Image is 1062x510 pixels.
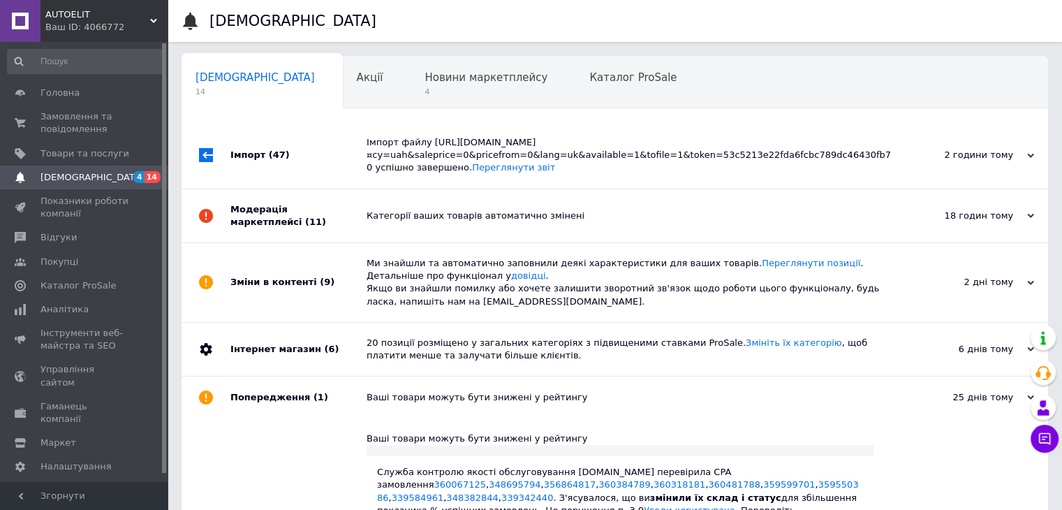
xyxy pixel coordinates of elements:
[589,71,677,84] span: Каталог ProSale
[708,479,760,490] a: 360481788
[230,377,367,418] div: Попередження
[1031,425,1059,453] button: Чат з покупцем
[45,21,168,34] div: Ваш ID: 4066772
[40,256,78,268] span: Покупці
[434,479,485,490] a: 360067125
[133,171,145,183] span: 4
[269,150,290,160] span: (47)
[305,217,326,227] span: (11)
[367,432,873,445] div: Ваші товари можуть бути знижені у рейтингу
[40,460,112,473] span: Налаштування
[894,391,1034,404] div: 25 днів тому
[196,87,315,97] span: 14
[40,87,80,99] span: Головна
[230,122,367,189] div: Імпорт
[40,110,129,136] span: Замовлення та повідомлення
[746,337,842,348] a: Змініть їх категорію
[392,493,443,503] a: 339584961
[40,327,129,352] span: Інструменти веб-майстра та SEO
[230,243,367,322] div: Зміни в контенті
[377,479,859,502] a: 359550386
[763,479,815,490] a: 359599701
[472,162,555,173] a: Переглянути звіт
[650,493,781,503] b: змінили їх склад і статус
[145,171,161,183] span: 14
[501,493,553,503] a: 339342440
[511,270,546,281] a: довідці
[894,343,1034,356] div: 6 днів тому
[324,344,339,354] span: (6)
[40,400,129,425] span: Гаманець компанії
[45,8,150,21] span: AUTOELIT
[40,363,129,388] span: Управління сайтом
[367,337,894,362] div: 20 позиції розміщено у загальних категоріях з підвищеними ставками ProSale. , щоб платити менше т...
[489,479,540,490] a: 348695794
[425,71,547,84] span: Новини маркетплейсу
[40,195,129,220] span: Показники роботи компанії
[40,303,89,316] span: Аналітика
[425,87,547,97] span: 4
[357,71,383,84] span: Акції
[654,479,705,490] a: 360318181
[230,323,367,376] div: Інтернет магазин
[209,13,376,29] h1: [DEMOGRAPHIC_DATA]
[367,210,894,222] div: Категорії ваших товарів автоматично змінені
[230,189,367,242] div: Модерація маркетплейсі
[196,71,315,84] span: [DEMOGRAPHIC_DATA]
[314,392,328,402] span: (1)
[7,49,165,74] input: Пошук
[894,149,1034,161] div: 2 години тому
[598,479,650,490] a: 360384789
[40,171,144,184] span: [DEMOGRAPHIC_DATA]
[40,279,116,292] span: Каталог ProSale
[894,276,1034,289] div: 2 дні тому
[367,136,894,175] div: Імпорт файлу [URL][DOMAIN_NAME]¤cy=uah&saleprice=0&pricefrom=0&lang=uk&available=1&tofile=1&token...
[446,493,498,503] a: 348382844
[40,231,77,244] span: Відгуки
[40,147,129,160] span: Товари та послуги
[367,257,894,308] div: Ми знайшли та автоматично заповнили деякі характеристики для ваших товарів. . Детальніше про функ...
[40,437,76,449] span: Маркет
[367,391,894,404] div: Ваші товари можуть бути знижені у рейтингу
[894,210,1034,222] div: 18 годин тому
[544,479,596,490] a: 356864817
[762,258,860,268] a: Переглянути позиції
[320,277,334,287] span: (9)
